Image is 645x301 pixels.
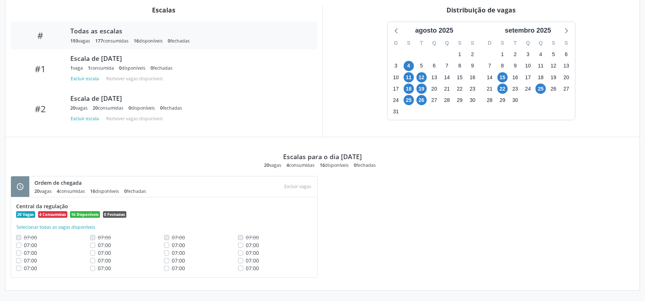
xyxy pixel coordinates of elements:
[98,249,111,256] span: 07:00
[391,95,401,105] span: domingo, 24 de agosto de 2025
[534,37,547,49] div: Q
[286,162,315,168] div: consumidas
[24,249,37,256] span: 07:00
[320,162,349,168] div: disponíveis
[16,224,96,231] button: Selecionar todas as vagas disponíveis
[455,49,465,60] span: sexta-feira, 1 de agosto de 2025
[160,105,163,111] span: 0
[391,61,401,71] span: domingo, 3 de agosto de 2025
[416,84,427,94] span: terça-feira, 19 de agosto de 2025
[34,179,151,187] div: Ordem de chegada
[416,61,427,71] span: terça-feira, 5 de agosto de 2025
[93,105,98,111] span: 20
[523,72,533,82] span: quarta-feira, 17 de setembro de 2025
[70,27,307,35] div: Todas as escalas
[404,72,414,82] span: segunda-feira, 11 de agosto de 2025
[442,61,452,71] span: quinta-feira, 7 de agosto de 2025
[70,94,307,102] div: Escala de [DATE]
[416,95,427,105] span: terça-feira, 26 de agosto de 2025
[523,61,533,71] span: quarta-feira, 10 de setembro de 2025
[391,107,401,117] span: domingo, 31 de agosto de 2025
[24,242,37,249] span: 07:00
[429,84,439,94] span: quarta-feira, 20 de agosto de 2025
[485,95,495,105] span: domingo, 28 de setembro de 2025
[282,181,315,191] div: Escolha as vagas para excluir
[16,202,312,210] div: Central da regulação
[391,72,401,82] span: domingo, 10 de agosto de 2025
[548,84,559,94] span: sexta-feira, 26 de setembro de 2025
[11,6,317,14] div: Escalas
[455,95,465,105] span: sexta-feira, 29 de agosto de 2025
[246,265,259,272] span: 07:00
[467,84,478,94] span: sábado, 23 de agosto de 2025
[38,211,67,218] span: 4 Consumidas
[560,37,573,49] div: S
[151,65,173,71] div: fechadas
[88,65,90,71] span: 1
[535,84,546,94] span: quinta-feira, 25 de setembro de 2025
[547,37,560,49] div: S
[70,211,100,218] span: 16 Disponíveis
[172,249,185,256] span: 07:00
[98,257,111,264] span: 07:00
[497,49,508,60] span: segunda-feira, 1 de setembro de 2025
[70,74,102,84] button: Excluir escala
[390,37,403,49] div: D
[24,234,37,241] span: Não é possivel realocar uma vaga consumida
[16,211,35,218] span: 20 Vagas
[103,211,126,218] span: 0 Fechadas
[415,37,428,49] div: T
[441,37,453,49] div: Q
[404,84,414,94] span: segunda-feira, 18 de agosto de 2025
[172,265,185,272] span: 07:00
[510,72,520,82] span: terça-feira, 16 de setembro de 2025
[510,61,520,71] span: terça-feira, 9 de setembro de 2025
[510,95,520,105] span: terça-feira, 30 de setembro de 2025
[328,6,634,14] div: Distribuição de vagas
[246,257,259,264] span: 07:00
[129,105,131,111] span: 0
[16,103,65,114] div: #2
[283,153,362,161] div: Escalas para o dia [DATE]
[561,61,571,71] span: sábado, 13 de setembro de 2025
[172,234,185,241] span: Não é possivel realocar uma vaga consumida
[429,95,439,105] span: quarta-feira, 27 de agosto de 2025
[16,30,65,41] div: #
[286,162,289,168] span: 4
[95,38,103,44] span: 177
[70,114,102,124] button: Excluir escala
[522,37,534,49] div: Q
[391,84,401,94] span: domingo, 17 de agosto de 2025
[467,61,478,71] span: sábado, 9 de agosto de 2025
[70,38,78,44] span: 193
[70,54,307,62] div: Escala de [DATE]
[119,65,122,71] span: 0
[497,61,508,71] span: segunda-feira, 8 de setembro de 2025
[70,65,73,71] span: 1
[246,249,259,256] span: 07:00
[466,37,479,49] div: S
[124,188,146,194] div: fechadas
[467,72,478,82] span: sábado, 16 de agosto de 2025
[467,49,478,60] span: sábado, 2 de agosto de 2025
[428,37,441,49] div: Q
[57,188,85,194] div: consumidas
[172,242,185,249] span: 07:00
[561,84,571,94] span: sábado, 27 de setembro de 2025
[548,72,559,82] span: sexta-feira, 19 de setembro de 2025
[98,234,111,241] span: Não é possivel realocar uma vaga consumida
[442,84,452,94] span: quinta-feira, 21 de agosto de 2025
[98,265,111,272] span: 07:00
[402,37,415,49] div: S
[70,65,83,71] div: vaga
[98,242,111,249] span: 07:00
[90,188,95,194] span: 16
[354,162,376,168] div: fechadas
[160,105,182,111] div: fechadas
[535,61,546,71] span: quinta-feira, 11 de setembro de 2025
[119,65,145,71] div: disponíveis
[535,72,546,82] span: quinta-feira, 18 de setembro de 2025
[442,95,452,105] span: quinta-feira, 28 de agosto de 2025
[172,257,185,264] span: 07:00
[246,234,259,241] span: Não é possivel realocar uma vaga consumida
